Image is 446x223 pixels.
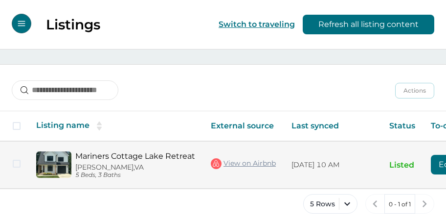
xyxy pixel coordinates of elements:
button: previous page [365,194,385,214]
button: 5 Rows [303,194,357,214]
button: sorting [89,121,109,131]
th: Last synced [284,111,381,141]
button: 0 - 1 of 1 [384,194,415,214]
button: Switch to traveling [219,20,295,29]
p: Listings [46,16,100,33]
button: Refresh all listing content [303,15,434,34]
img: propertyImage_Mariners Cottage Lake Retreat [36,151,71,178]
p: 0 - 1 of 1 [389,199,411,209]
th: Status [381,111,423,141]
p: Listed [389,160,415,170]
button: Open Menu [12,14,31,33]
a: View on Airbnb [211,157,276,170]
p: 5 Beds, 3 Baths [75,172,195,179]
button: next page [415,194,434,214]
th: External source [203,111,284,141]
a: Mariners Cottage Lake Retreat [75,151,195,161]
p: [DATE] 10 AM [291,160,374,170]
button: Actions [395,83,434,99]
p: [PERSON_NAME], VA [75,163,195,172]
th: Listing name [28,111,203,141]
